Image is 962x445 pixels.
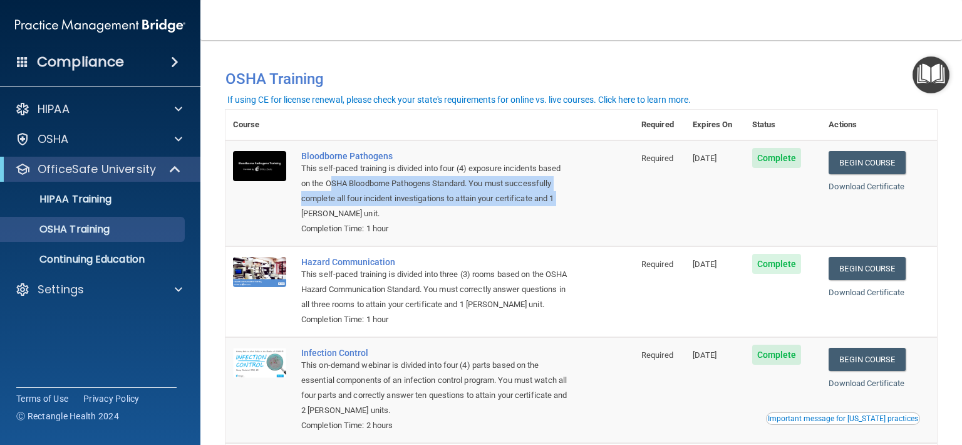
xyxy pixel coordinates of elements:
[913,56,949,93] button: Open Resource Center
[693,259,716,269] span: [DATE]
[829,379,904,388] a: Download Certificate
[37,53,124,71] h4: Compliance
[768,415,918,422] div: Important message for [US_STATE] practices
[225,93,693,106] button: If using CE for license renewal, please check your state's requirements for online vs. live cours...
[693,350,716,360] span: [DATE]
[829,151,905,174] a: Begin Course
[641,259,673,269] span: Required
[829,257,905,280] a: Begin Course
[301,151,571,161] a: Bloodborne Pathogens
[301,221,571,236] div: Completion Time: 1 hour
[766,412,920,425] button: Read this if you are a dental practitioner in the state of CA
[16,410,119,422] span: Ⓒ Rectangle Health 2024
[15,282,182,297] a: Settings
[15,162,182,177] a: OfficeSafe University
[301,418,571,433] div: Completion Time: 2 hours
[693,154,716,163] span: [DATE]
[225,70,937,88] h4: OSHA Training
[38,102,70,117] p: HIPAA
[745,110,822,140] th: Status
[38,132,69,147] p: OSHA
[641,350,673,360] span: Required
[83,392,140,405] a: Privacy Policy
[301,312,571,327] div: Completion Time: 1 hour
[829,288,904,297] a: Download Certificate
[225,110,294,140] th: Course
[38,282,84,297] p: Settings
[821,110,937,140] th: Actions
[641,154,673,163] span: Required
[829,182,904,191] a: Download Certificate
[8,223,110,236] p: OSHA Training
[301,358,571,418] div: This on-demand webinar is divided into four (4) parts based on the essential components of an inf...
[752,148,802,168] span: Complete
[227,95,691,104] div: If using CE for license renewal, please check your state's requirements for online vs. live cours...
[15,132,182,147] a: OSHA
[8,193,111,206] p: HIPAA Training
[685,110,744,140] th: Expires On
[634,110,685,140] th: Required
[16,392,68,405] a: Terms of Use
[752,254,802,274] span: Complete
[15,102,182,117] a: HIPAA
[301,257,571,267] a: Hazard Communication
[829,348,905,371] a: Begin Course
[301,161,571,221] div: This self-paced training is divided into four (4) exposure incidents based on the OSHA Bloodborne...
[15,13,185,38] img: PMB logo
[301,267,571,312] div: This self-paced training is divided into three (3) rooms based on the OSHA Hazard Communication S...
[38,162,156,177] p: OfficeSafe University
[752,345,802,365] span: Complete
[301,348,571,358] a: Infection Control
[8,253,179,266] p: Continuing Education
